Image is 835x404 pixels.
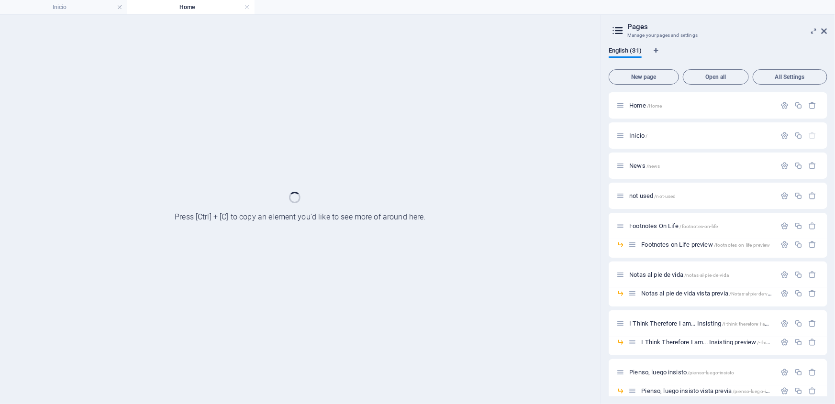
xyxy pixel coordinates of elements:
[646,133,647,139] span: /
[127,2,255,12] h4: Home
[809,289,817,297] div: Remove
[794,101,802,109] div: Duplicate
[609,47,827,66] div: Language Tabs
[629,369,734,376] span: Click to open page
[809,162,817,170] div: Remove
[714,242,770,248] span: /footnotes-on-life-preview
[780,319,789,328] div: Settings
[687,74,745,80] span: Open all
[629,192,676,199] span: Click to open page
[629,320,789,327] span: Click to open page
[627,31,808,40] h3: Manage your pages and settings
[627,22,827,31] h2: Pages
[626,272,776,278] div: Notas al pie de vida/notas-al-pie-de-vida
[609,69,679,85] button: New page
[809,368,817,376] div: Remove
[809,319,817,328] div: Remove
[780,222,789,230] div: Settings
[809,101,817,109] div: Remove
[794,131,802,140] div: Duplicate
[641,290,792,297] span: Click to open page
[780,240,789,249] div: Settings
[780,271,789,279] div: Settings
[654,194,676,199] span: /not-used
[809,271,817,279] div: Remove
[647,103,662,109] span: /Home
[809,222,817,230] div: Remove
[626,163,776,169] div: News/news
[809,240,817,249] div: Remove
[729,291,792,296] span: /Notas-al-pie-de-vida-preview
[780,368,789,376] div: Settings
[757,74,823,80] span: All Settings
[780,289,789,297] div: Settings
[794,368,802,376] div: Duplicate
[613,74,675,80] span: New page
[780,162,789,170] div: Settings
[629,162,660,169] span: Click to open page
[780,338,789,346] div: Settings
[629,102,662,109] span: Home
[626,102,776,109] div: Home/Home
[680,224,718,229] span: /footnotes-on-life
[626,320,776,327] div: I Think Therefore I am... Insisting/i-think-therefore-i-am-insisting
[626,223,776,229] div: Footnotes On Life/footnotes-on-life
[638,339,776,345] div: I Think Therefore I am... Insisting preview/-think-therefore-i-am-insisting-preview
[809,192,817,200] div: Remove
[809,338,817,346] div: Remove
[794,162,802,170] div: Duplicate
[733,389,805,394] span: /pienso-luego-insisto-vista-previa
[688,370,734,375] span: /pienso-luego-insisto
[753,69,827,85] button: All Settings
[629,132,647,139] span: Click to open page
[641,241,770,248] span: Click to open page
[809,387,817,395] div: Remove
[638,241,776,248] div: Footnotes on Life preview/footnotes-on-life-preview
[638,388,776,394] div: Pienso, luego insisto vista previa/pienso-luego-insisto-vista-previa
[794,319,802,328] div: Duplicate
[794,387,802,395] div: Duplicate
[626,132,776,139] div: Inicio/
[722,321,789,327] span: /i-think-therefore-i-am-insisting
[629,222,718,229] span: Click to open page
[780,131,789,140] div: Settings
[780,192,789,200] div: Settings
[626,369,776,375] div: Pienso, luego insisto/pienso-luego-insisto
[646,164,660,169] span: /news
[794,222,802,230] div: Duplicate
[794,240,802,249] div: Duplicate
[629,271,729,278] span: Click to open page
[626,193,776,199] div: not used/not-used
[794,338,802,346] div: Duplicate
[641,387,804,394] span: Click to open page
[609,45,642,58] span: English (31)
[638,290,776,296] div: Notas al pie de vida vista previa/Notas-al-pie-de-vida-preview
[780,387,789,395] div: Settings
[794,192,802,200] div: Duplicate
[809,131,817,140] div: The startpage cannot be deleted
[794,289,802,297] div: Duplicate
[794,271,802,279] div: Duplicate
[780,101,789,109] div: Settings
[683,69,749,85] button: Open all
[684,273,729,278] span: /notas-al-pie-de-vida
